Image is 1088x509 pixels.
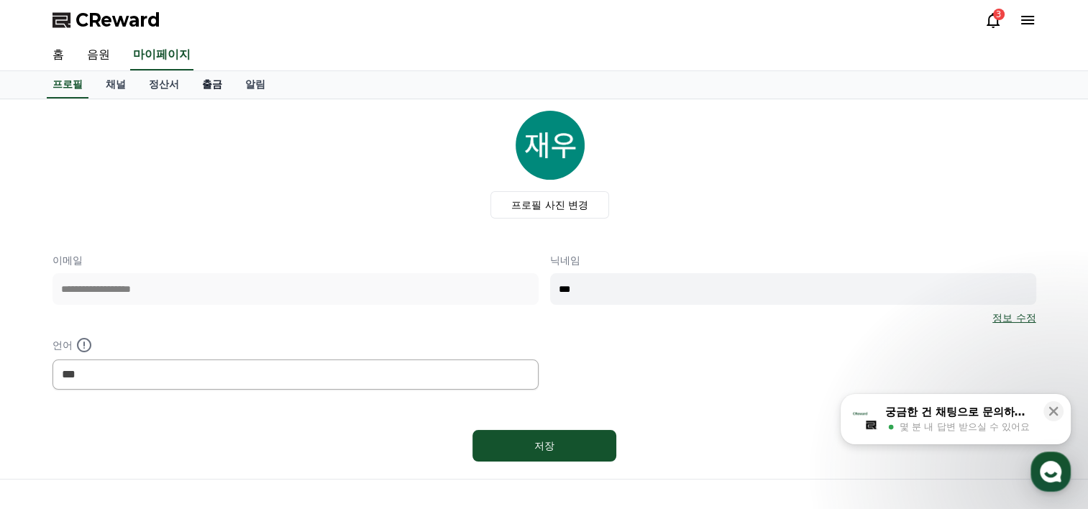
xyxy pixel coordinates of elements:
a: CReward [52,9,160,32]
button: 저장 [472,430,616,462]
a: 마이페이지 [130,40,193,70]
a: 홈 [41,40,76,70]
span: 설정 [222,411,239,423]
a: 채널 [94,71,137,98]
a: 대화 [95,390,186,426]
a: 출금 [191,71,234,98]
a: 정산서 [137,71,191,98]
a: 정보 수정 [992,311,1036,325]
p: 닉네임 [550,253,1036,267]
a: 홈 [4,390,95,426]
a: 3 [984,12,1002,29]
a: 프로필 [47,71,88,98]
div: 3 [993,9,1005,20]
img: profile_image [516,111,585,180]
p: 언어 [52,336,539,354]
span: CReward [76,9,160,32]
label: 프로필 사진 변경 [490,191,609,219]
a: 알림 [234,71,277,98]
p: 이메일 [52,253,539,267]
div: 저장 [501,439,588,453]
a: 설정 [186,390,276,426]
a: 음원 [76,40,122,70]
span: 홈 [45,411,54,423]
span: 대화 [132,412,149,423]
